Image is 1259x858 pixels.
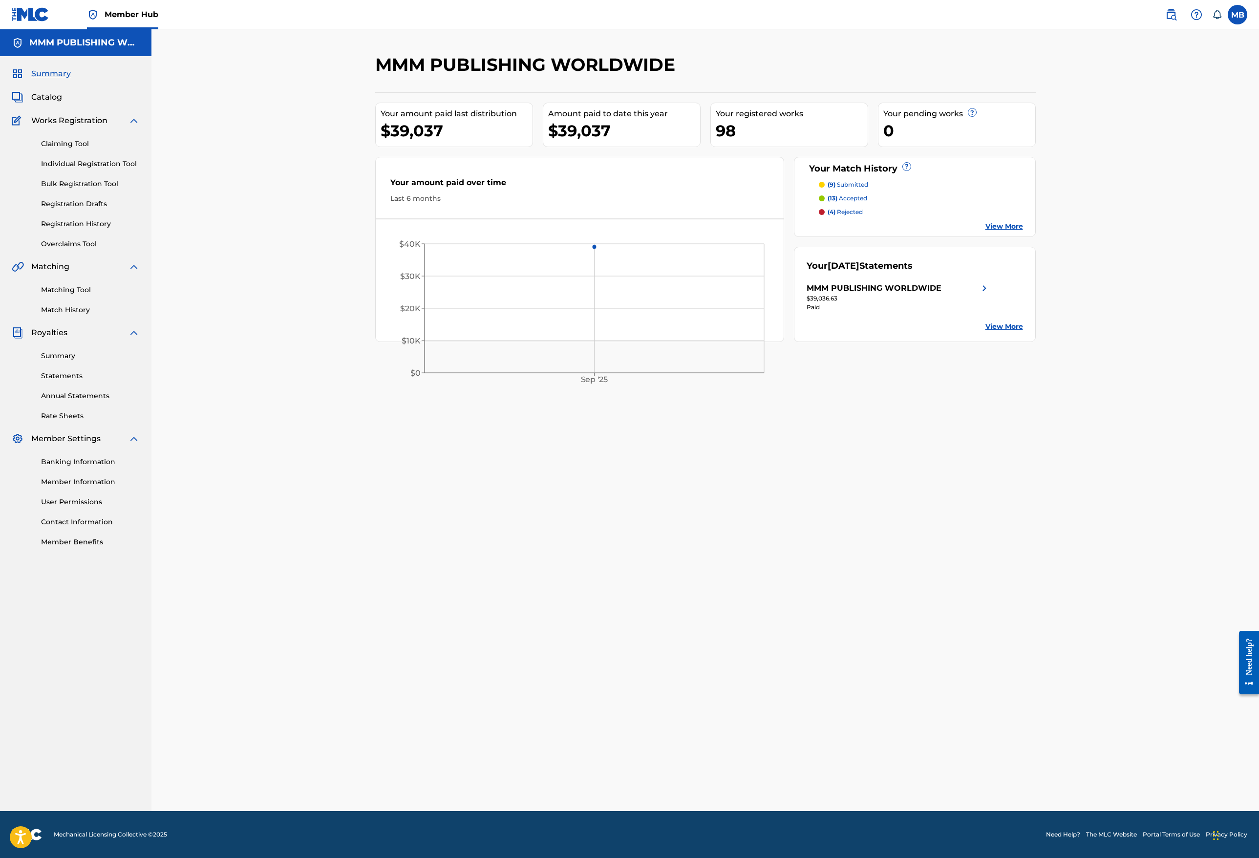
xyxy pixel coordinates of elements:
[41,411,140,421] a: Rate Sheets
[41,199,140,209] a: Registration Drafts
[31,91,62,103] span: Catalog
[31,115,107,127] span: Works Registration
[819,180,1023,189] a: (9) submitted
[41,239,140,249] a: Overclaims Tool
[105,9,158,20] span: Member Hub
[12,91,23,103] img: Catalog
[548,120,700,142] div: $39,037
[716,108,868,120] div: Your registered works
[819,194,1023,203] a: (13) accepted
[828,180,868,189] p: submitted
[828,260,859,271] span: [DATE]
[402,336,421,345] tspan: $10K
[1212,10,1222,20] div: Notifications
[381,108,533,120] div: Your amount paid last distribution
[819,208,1023,216] a: (4) rejected
[41,179,140,189] a: Bulk Registration Tool
[828,181,835,188] span: (9)
[41,517,140,527] a: Contact Information
[29,37,140,48] h5: MMM PUBLISHING WORLDWIDE
[12,115,24,127] img: Works Registration
[1046,830,1080,839] a: Need Help?
[390,193,769,204] div: Last 6 months
[985,322,1023,332] a: View More
[41,537,140,547] a: Member Benefits
[12,829,42,840] img: logo
[12,91,62,103] a: CatalogCatalog
[41,305,140,315] a: Match History
[1143,830,1200,839] a: Portal Terms of Use
[31,261,69,273] span: Matching
[31,433,101,445] span: Member Settings
[807,162,1023,175] div: Your Match History
[548,108,700,120] div: Amount paid to date this year
[128,327,140,339] img: expand
[41,497,140,507] a: User Permissions
[400,272,421,281] tspan: $30K
[1191,9,1202,21] img: help
[12,7,49,21] img: MLC Logo
[1187,5,1206,24] div: Help
[41,159,140,169] a: Individual Registration Tool
[985,221,1023,232] a: View More
[128,115,140,127] img: expand
[1210,811,1259,858] iframe: Chat Widget
[410,368,421,378] tspan: $0
[41,457,140,467] a: Banking Information
[54,830,167,839] span: Mechanical Licensing Collective © 2025
[828,208,863,216] p: rejected
[828,194,837,202] span: (13)
[580,375,608,385] tspan: Sep '25
[883,108,1035,120] div: Your pending works
[828,208,835,215] span: (4)
[31,327,67,339] span: Royalties
[1228,5,1247,24] div: User Menu
[41,371,140,381] a: Statements
[1206,830,1247,839] a: Privacy Policy
[807,259,913,273] div: Your Statements
[128,261,140,273] img: expand
[807,282,990,312] a: MMM PUBLISHING WORLDWIDEright chevron icon$39,036.63Paid
[1086,830,1137,839] a: The MLC Website
[400,304,421,313] tspan: $20K
[1161,5,1181,24] a: Public Search
[41,351,140,361] a: Summary
[968,108,976,116] span: ?
[390,177,769,193] div: Your amount paid over time
[828,194,867,203] p: accepted
[979,282,990,294] img: right chevron icon
[1213,821,1219,850] div: Drag
[12,327,23,339] img: Royalties
[31,68,71,80] span: Summary
[12,37,23,49] img: Accounts
[128,433,140,445] img: expand
[12,261,24,273] img: Matching
[716,120,868,142] div: 98
[12,68,71,80] a: SummarySummary
[807,282,941,294] div: MMM PUBLISHING WORLDWIDE
[381,120,533,142] div: $39,037
[375,54,680,76] h2: MMM PUBLISHING WORLDWIDE
[41,285,140,295] a: Matching Tool
[41,477,140,487] a: Member Information
[41,139,140,149] a: Claiming Tool
[87,9,99,21] img: Top Rightsholder
[903,163,911,171] span: ?
[807,303,990,312] div: Paid
[12,433,23,445] img: Member Settings
[12,68,23,80] img: Summary
[399,239,421,249] tspan: $40K
[1232,623,1259,702] iframe: Resource Center
[41,391,140,401] a: Annual Statements
[41,219,140,229] a: Registration History
[883,120,1035,142] div: 0
[807,294,990,303] div: $39,036.63
[1165,9,1177,21] img: search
